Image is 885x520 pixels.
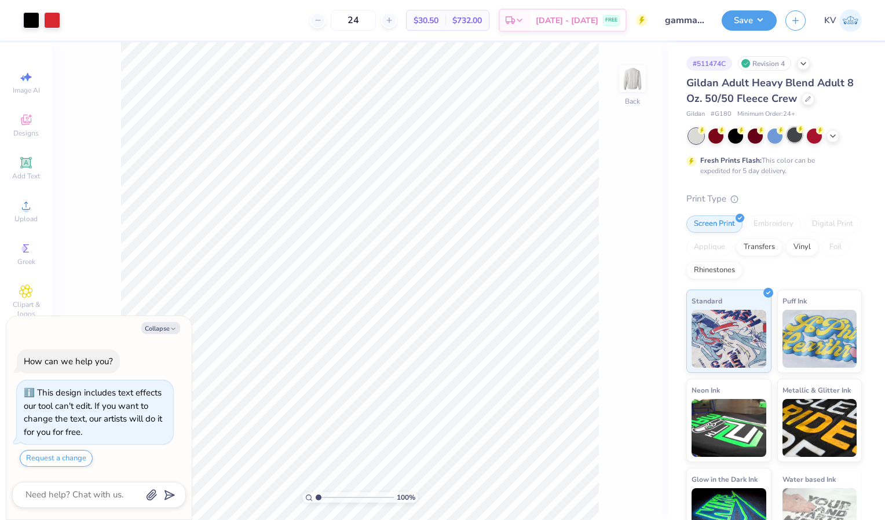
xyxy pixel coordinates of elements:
[621,67,644,90] img: Back
[13,129,39,138] span: Designs
[692,295,722,307] span: Standard
[12,171,40,181] span: Add Text
[6,300,46,318] span: Clipart & logos
[14,214,38,224] span: Upload
[824,9,862,32] a: KV
[782,399,857,457] img: Metallic & Glitter Ink
[804,215,861,233] div: Digital Print
[700,156,762,165] strong: Fresh Prints Flash:
[414,14,438,27] span: $30.50
[686,239,733,256] div: Applique
[13,86,40,95] span: Image AI
[17,257,35,266] span: Greek
[786,239,818,256] div: Vinyl
[782,384,851,396] span: Metallic & Glitter Ink
[656,9,713,32] input: Untitled Design
[625,96,640,107] div: Back
[686,109,705,119] span: Gildan
[331,10,376,31] input: – –
[782,310,857,368] img: Puff Ink
[839,9,862,32] img: Kylie Velkoff
[746,215,801,233] div: Embroidery
[141,322,180,334] button: Collapse
[738,56,791,71] div: Revision 4
[692,473,758,485] span: Glow in the Dark Ink
[692,399,766,457] img: Neon Ink
[824,14,836,27] span: KV
[700,155,843,176] div: This color can be expedited for 5 day delivery.
[737,109,795,119] span: Minimum Order: 24 +
[686,215,743,233] div: Screen Print
[711,109,732,119] span: # G180
[782,295,807,307] span: Puff Ink
[686,76,854,105] span: Gildan Adult Heavy Blend Adult 8 Oz. 50/50 Fleece Crew
[20,450,93,467] button: Request a change
[722,10,777,31] button: Save
[24,356,113,367] div: How can we help you?
[686,56,732,71] div: # 511474C
[686,192,862,206] div: Print Type
[692,310,766,368] img: Standard
[24,387,162,438] div: This design includes text effects our tool can't edit. If you want to change the text, our artist...
[605,16,617,24] span: FREE
[782,473,836,485] span: Water based Ink
[822,239,849,256] div: Foil
[686,262,743,279] div: Rhinestones
[736,239,782,256] div: Transfers
[452,14,482,27] span: $732.00
[692,384,720,396] span: Neon Ink
[397,492,415,503] span: 100 %
[536,14,598,27] span: [DATE] - [DATE]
